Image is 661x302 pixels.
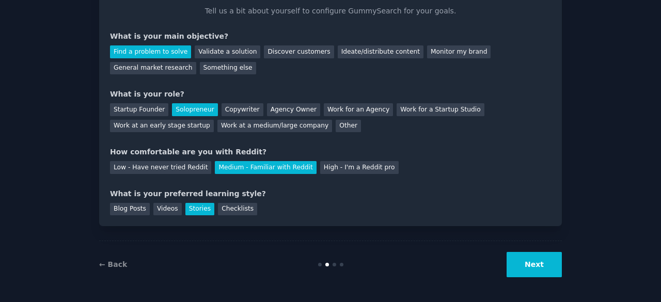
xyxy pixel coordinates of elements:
div: Validate a solution [195,45,260,58]
div: Work at an early stage startup [110,120,214,133]
div: Something else [200,62,256,75]
div: Work for an Agency [324,103,393,116]
button: Next [507,252,562,277]
div: Blog Posts [110,203,150,216]
p: Tell us a bit about yourself to configure GummySearch for your goals. [200,6,461,17]
div: Monitor my brand [427,45,491,58]
div: Discover customers [264,45,334,58]
div: Stories [185,203,214,216]
div: What is your main objective? [110,31,551,42]
div: Startup Founder [110,103,168,116]
div: What is your preferred learning style? [110,188,551,199]
div: Agency Owner [267,103,320,116]
div: Ideate/distribute content [338,45,423,58]
div: What is your role? [110,89,551,100]
div: Copywriter [222,103,263,116]
div: Checklists [218,203,257,216]
div: Work at a medium/large company [217,120,332,133]
div: Low - Have never tried Reddit [110,161,211,174]
div: General market research [110,62,196,75]
div: How comfortable are you with Reddit? [110,147,551,157]
div: Medium - Familiar with Reddit [215,161,316,174]
div: Other [336,120,361,133]
div: High - I'm a Reddit pro [320,161,399,174]
div: Work for a Startup Studio [397,103,484,116]
div: Solopreneur [172,103,217,116]
div: Videos [153,203,182,216]
div: Find a problem to solve [110,45,191,58]
a: ← Back [99,260,127,268]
